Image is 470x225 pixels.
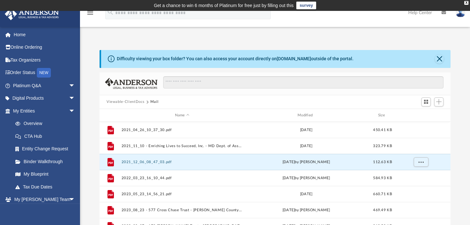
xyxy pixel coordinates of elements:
[69,92,82,105] span: arrow_drop_down
[9,130,85,143] a: CTA Hub
[245,207,367,213] div: [DATE] by [PERSON_NAME]
[414,157,428,167] button: More options
[4,104,85,117] a: My Entitiesarrow_drop_down
[107,99,144,105] button: Viewable-ClientDocs
[117,55,354,62] div: Difficulty viewing your box folder? You can also access your account directly on outside of the p...
[434,97,444,106] button: Add
[245,175,367,181] div: [DATE] by [PERSON_NAME]
[245,127,367,133] div: [DATE]
[121,192,243,196] button: 2023_05_23_14_56_21.pdf
[102,113,118,118] div: id
[69,79,82,92] span: arrow_drop_down
[121,128,243,132] button: 2021_04_26_10_37_30.pdf
[9,168,82,181] a: My Blueprint
[4,41,85,54] a: Online Ordering
[245,113,367,118] div: Modified
[9,155,85,168] a: Binder Walkthrough
[245,143,367,149] div: [DATE]
[370,113,395,118] div: Size
[4,66,85,79] a: Order StatusNEW
[9,117,85,130] a: Overview
[86,9,94,17] i: menu
[107,9,114,16] i: search
[150,99,159,105] button: Mail
[373,176,392,180] span: 584.93 KB
[9,180,85,193] a: Tax Due Dates
[373,208,392,212] span: 469.49 KB
[373,128,392,132] span: 450.41 KB
[296,2,316,9] a: survey
[4,79,85,92] a: Platinum Q&Aarrow_drop_down
[121,176,243,180] button: 2022_03_23_16_10_44.pdf
[4,92,85,105] a: Digital Productsarrow_drop_down
[37,68,51,78] div: NEW
[3,8,61,20] img: Anderson Advisors Platinum Portal
[9,143,85,155] a: Entity Change Request
[4,54,85,66] a: Tax Organizers
[245,159,367,165] div: [DATE] by [PERSON_NAME]
[456,8,465,17] img: User Pic
[373,144,392,148] span: 323.79 KB
[398,113,443,118] div: id
[245,191,367,197] div: [DATE]
[421,97,431,106] button: Switch to Grid View
[464,1,468,5] div: close
[163,76,443,88] input: Search files and folders
[373,160,392,164] span: 112.63 KB
[4,193,82,206] a: My [PERSON_NAME] Teamarrow_drop_down
[121,160,243,164] button: 2021_12_06_08_47_03.pdf
[435,54,444,63] button: Close
[4,28,85,41] a: Home
[154,2,294,9] div: Get a chance to win 6 months of Platinum for free just by filling out this
[69,104,82,118] span: arrow_drop_down
[277,56,311,61] a: [DOMAIN_NAME]
[121,144,243,148] button: 2021_11_10 - Enriching Lives to Succeed, Inc. - MD Dept. of Assessments and Taxation.pdf
[69,193,82,206] span: arrow_drop_down
[86,12,94,17] a: menu
[121,113,243,118] div: Name
[373,192,392,196] span: 660.71 KB
[121,208,243,212] button: 2023_08_23 - 577 Cross Chase Trust - [PERSON_NAME] County Office Of Finance.pdf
